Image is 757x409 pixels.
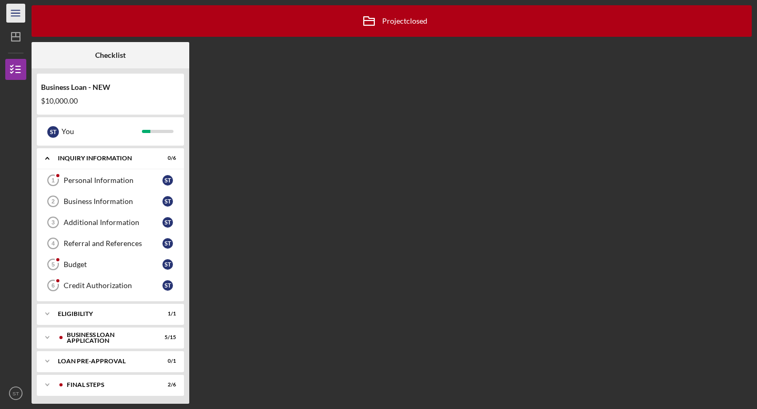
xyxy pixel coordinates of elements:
[42,170,179,191] a: 1Personal InformationST
[52,219,55,226] tspan: 3
[162,196,173,207] div: S T
[41,97,180,105] div: $10,000.00
[42,212,179,233] a: 3Additional InformationST
[162,259,173,270] div: S T
[42,275,179,296] a: 6Credit AuthorizationST
[42,233,179,254] a: 4Referral and ReferencesST
[42,191,179,212] a: 2Business InformationST
[52,177,55,183] tspan: 1
[162,280,173,291] div: S T
[41,83,180,91] div: Business Loan - NEW
[95,51,126,59] b: Checklist
[64,239,162,248] div: Referral and References
[5,383,26,404] button: ST
[356,8,427,34] div: Project closed
[58,155,150,161] div: INQUIRY INFORMATION
[58,358,150,364] div: LOAN PRE-APPROVAL
[64,197,162,206] div: Business Information
[64,260,162,269] div: Budget
[157,382,176,388] div: 2 / 6
[62,122,142,140] div: You
[157,334,176,341] div: 5 / 15
[64,176,162,185] div: Personal Information
[157,311,176,317] div: 1 / 1
[162,217,173,228] div: S T
[162,175,173,186] div: S T
[64,218,162,227] div: Additional Information
[42,254,179,275] a: 5BudgetST
[64,281,162,290] div: Credit Authorization
[67,382,150,388] div: FINAL STEPS
[162,238,173,249] div: S T
[13,391,19,396] text: ST
[47,126,59,138] div: S T
[52,198,55,204] tspan: 2
[157,155,176,161] div: 0 / 6
[157,358,176,364] div: 0 / 1
[58,311,150,317] div: ELIGIBILITY
[52,240,55,247] tspan: 4
[52,261,55,268] tspan: 5
[52,282,55,289] tspan: 6
[67,332,150,344] div: BUSINESS LOAN APPLICATION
